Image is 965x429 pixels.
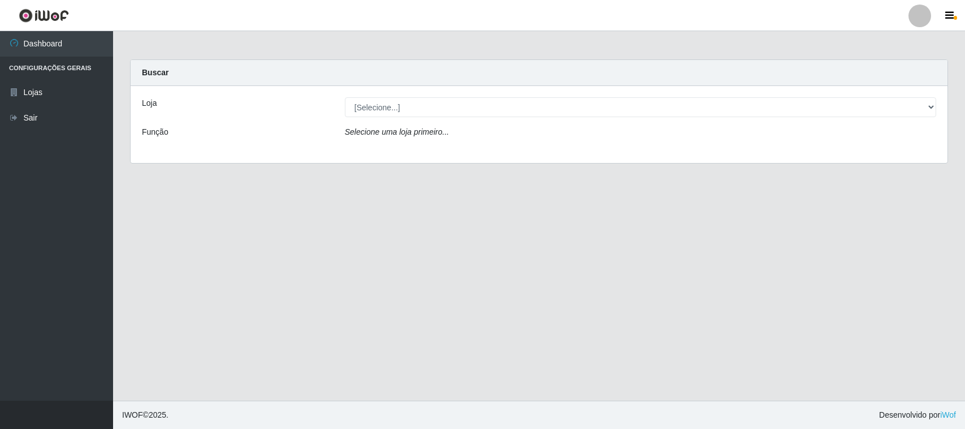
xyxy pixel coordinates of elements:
[345,127,449,136] i: Selecione uma loja primeiro...
[142,97,157,109] label: Loja
[122,409,168,421] span: © 2025 .
[879,409,956,421] span: Desenvolvido por
[142,68,168,77] strong: Buscar
[19,8,69,23] img: CoreUI Logo
[940,410,956,419] a: iWof
[142,126,168,138] label: Função
[122,410,143,419] span: IWOF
